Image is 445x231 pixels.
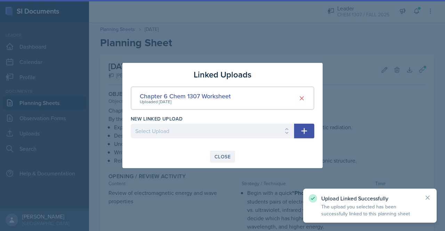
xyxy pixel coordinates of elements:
[140,91,231,101] div: Chapter 6 Chem 1307 Worksheet
[215,154,230,159] div: Close
[140,99,231,105] div: Uploaded [DATE]
[131,115,183,122] label: New Linked Upload
[210,151,235,163] button: Close
[321,195,419,202] p: Upload Linked Successfully
[321,203,419,217] p: The upload you selected has been successfully linked to this planning sheet
[194,68,251,81] h3: Linked Uploads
